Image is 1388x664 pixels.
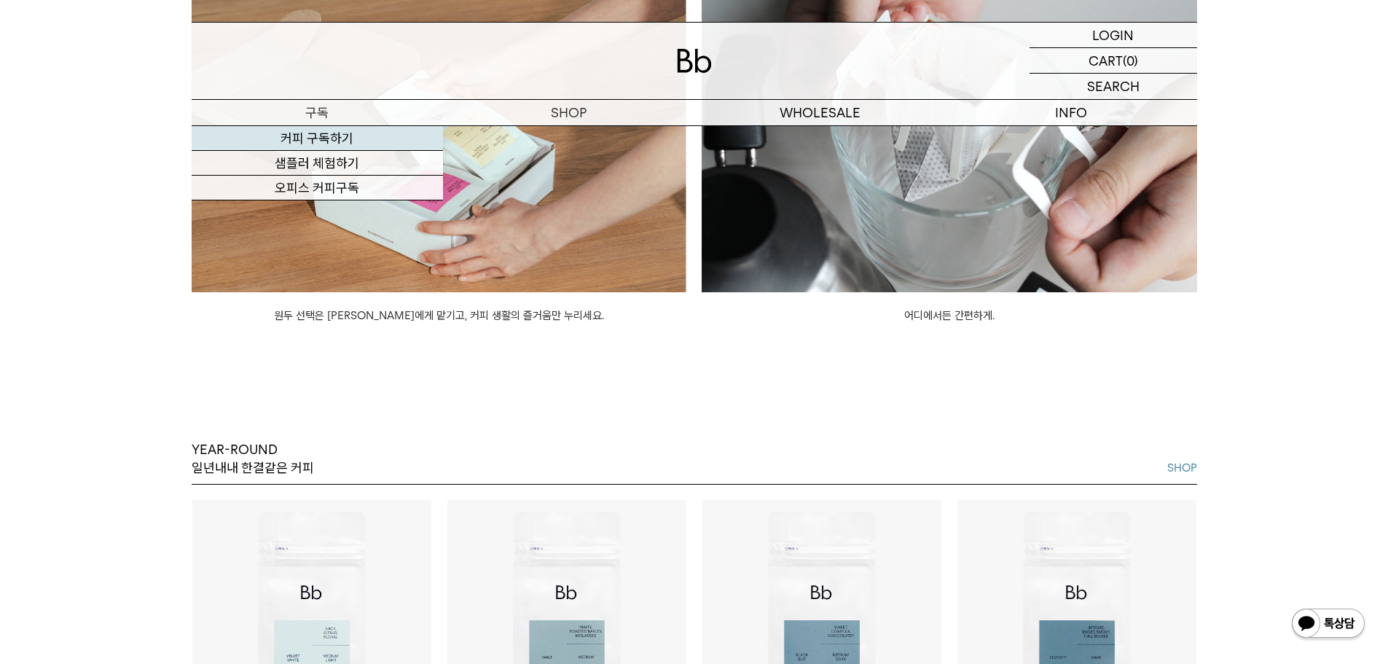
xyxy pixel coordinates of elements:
[192,100,443,125] a: 구독
[1030,48,1197,74] a: CART (0)
[443,100,694,125] a: SHOP
[1030,23,1197,48] a: LOGIN
[694,100,946,125] p: WHOLESALE
[1089,48,1123,73] p: CART
[1167,459,1197,477] a: SHOP
[904,309,995,322] a: 어디에서든 간편하게.
[192,126,443,151] a: 커피 구독하기
[1092,23,1134,47] p: LOGIN
[192,151,443,176] a: 샘플러 체험하기
[192,176,443,200] a: 오피스 커피구독
[192,441,314,477] p: YEAR-ROUND 일년내내 한결같은 커피
[1123,48,1138,73] p: (0)
[274,309,604,322] a: 원두 선택은 [PERSON_NAME]에게 맡기고, 커피 생활의 즐거움만 누리세요.
[1290,607,1366,642] img: 카카오톡 채널 1:1 채팅 버튼
[1087,74,1140,99] p: SEARCH
[946,100,1197,125] p: INFO
[677,49,712,73] img: 로고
